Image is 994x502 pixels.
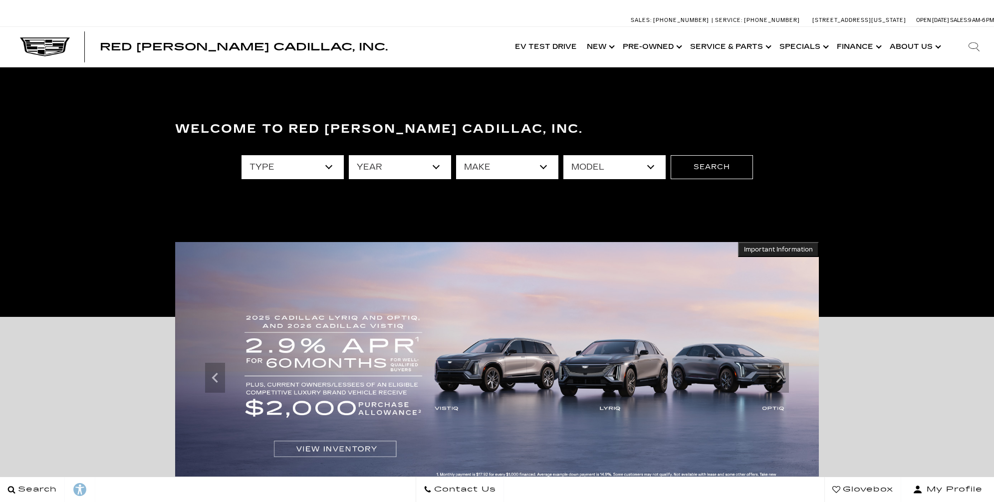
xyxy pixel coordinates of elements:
span: 9 AM-6 PM [968,17,994,23]
a: Service & Parts [685,27,774,67]
button: Open user profile menu [901,477,994,502]
a: Glovebox [824,477,901,502]
span: Red [PERSON_NAME] Cadillac, Inc. [100,41,388,53]
span: Service: [715,17,743,23]
span: Glovebox [840,483,893,497]
a: Red [PERSON_NAME] Cadillac, Inc. [100,42,388,52]
span: Sales: [631,17,652,23]
select: Filter by model [563,155,666,179]
a: Pre-Owned [618,27,685,67]
img: Cadillac Dark Logo with Cadillac White Text [20,37,70,56]
select: Filter by type [242,155,344,179]
a: Finance [832,27,885,67]
a: New [582,27,618,67]
h3: Welcome to Red [PERSON_NAME] Cadillac, Inc. [175,119,819,139]
a: [STREET_ADDRESS][US_STATE] [812,17,906,23]
span: Open [DATE] [916,17,949,23]
select: Filter by year [349,155,451,179]
a: Sales: [PHONE_NUMBER] [631,17,712,23]
span: Sales: [950,17,968,23]
span: Search [15,483,57,497]
a: Service: [PHONE_NUMBER] [712,17,802,23]
a: Contact Us [416,477,504,502]
div: Next [769,363,789,393]
a: Specials [774,27,832,67]
span: Important Information [744,246,813,253]
span: Contact Us [432,483,496,497]
button: Search [671,155,753,179]
button: Important Information [738,242,819,257]
a: EV Test Drive [510,27,582,67]
span: My Profile [923,483,983,497]
span: [PHONE_NUMBER] [653,17,709,23]
span: [PHONE_NUMBER] [744,17,800,23]
div: Previous [205,363,225,393]
a: About Us [885,27,944,67]
select: Filter by make [456,155,558,179]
